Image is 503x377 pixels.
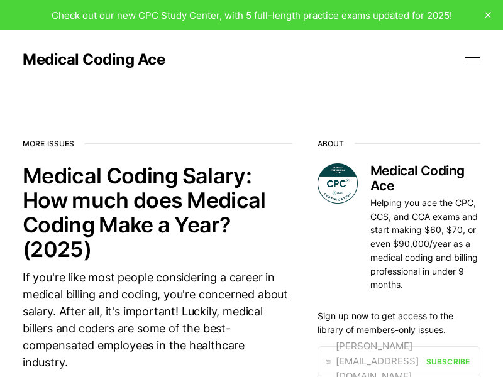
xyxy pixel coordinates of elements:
iframe: portal-trigger [296,315,503,377]
h2: About [318,139,480,148]
span: Check out our new CPC Study Center, with 5 full-length practice exams updated for 2025! [52,9,452,21]
button: close [478,5,498,25]
a: Medical Coding Ace [23,52,165,67]
h2: More issues [23,139,292,148]
img: Medical Coding Ace [318,163,358,204]
p: Helping you ace the CPC, CCS, and CCA exams and start making $60, $70, or even $90,000/year as a ... [370,196,480,292]
div: If you're like most people considering a career in medical billing and coding, you're concerned a... [23,269,292,371]
h2: Medical Coding Salary: How much does Medical Coding Make a Year? (2025) [23,163,292,261]
p: Sign up now to get access to the library of members-only issues. [318,309,480,336]
h3: Medical Coding Ace [370,163,480,194]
